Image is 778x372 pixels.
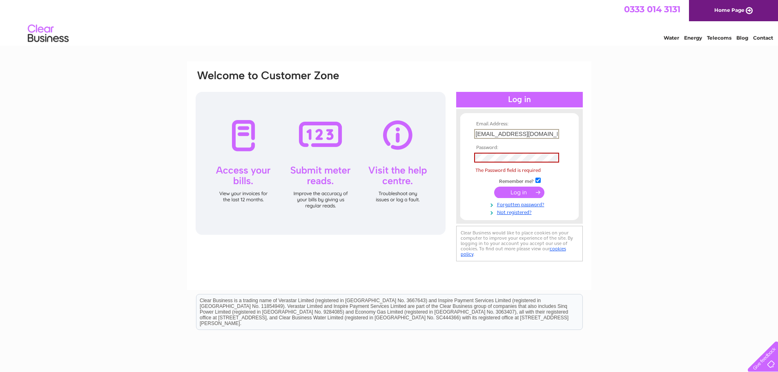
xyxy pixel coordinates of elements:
a: 0333 014 3131 [624,4,680,14]
input: Submit [494,187,544,198]
a: Water [664,35,679,41]
a: Contact [753,35,773,41]
td: Remember me? [472,176,567,185]
div: Clear Business is a trading name of Verastar Limited (registered in [GEOGRAPHIC_DATA] No. 3667643... [196,4,582,40]
img: logo.png [27,21,69,46]
a: Forgotten password? [474,200,567,208]
div: Clear Business would like to place cookies on your computer to improve your experience of the sit... [456,226,583,261]
a: Blog [736,35,748,41]
a: Telecoms [707,35,731,41]
a: cookies policy [461,246,566,257]
span: The Password field is required [475,167,541,173]
th: Email Address: [472,121,567,127]
th: Password: [472,145,567,151]
a: Energy [684,35,702,41]
a: Not registered? [474,208,567,216]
